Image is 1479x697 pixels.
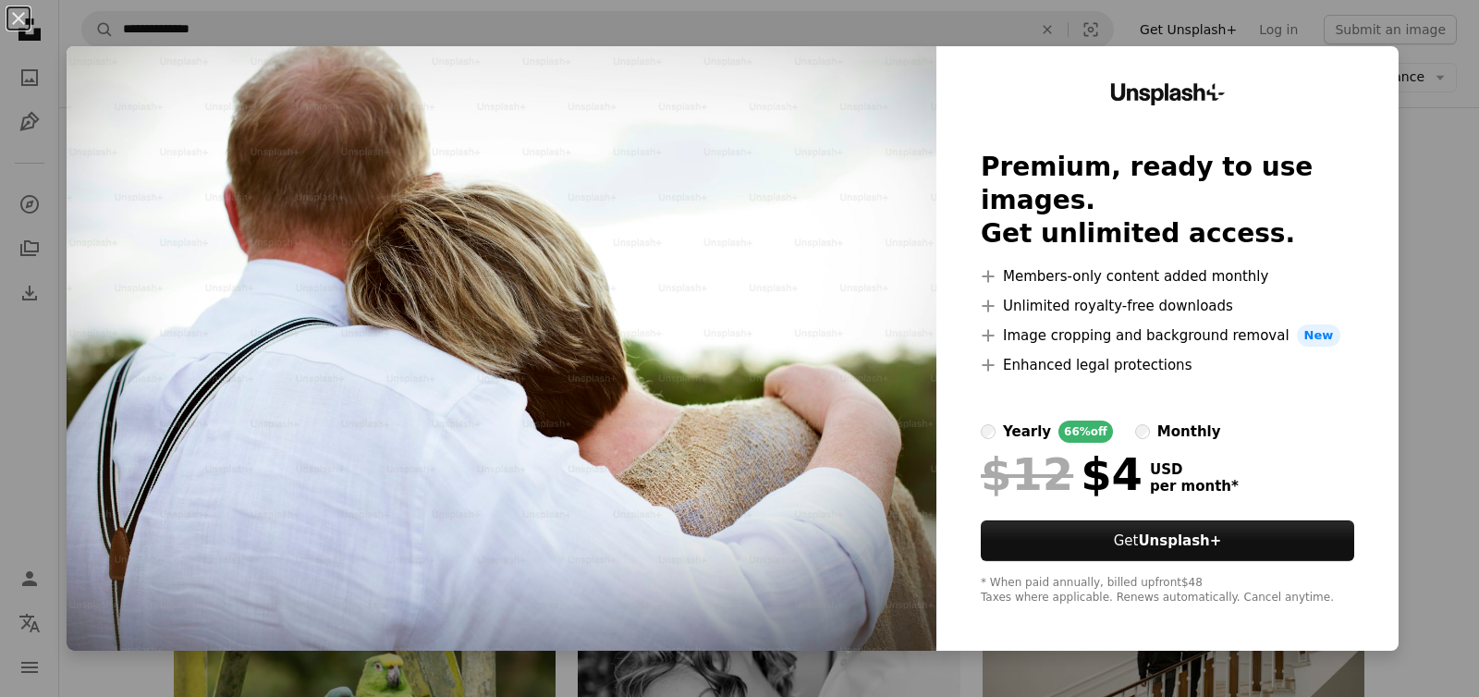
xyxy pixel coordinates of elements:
[981,324,1354,347] li: Image cropping and background removal
[1150,461,1239,478] span: USD
[30,30,44,44] img: logo_orange.svg
[70,109,165,121] div: Domain Overview
[981,424,996,439] input: yearly66%off
[30,48,44,63] img: website_grey.svg
[1003,421,1051,443] div: yearly
[48,48,203,63] div: Domain: [DOMAIN_NAME]
[981,450,1143,498] div: $4
[1157,421,1221,443] div: monthly
[981,295,1354,317] li: Unlimited royalty-free downloads
[1058,421,1113,443] div: 66% off
[1297,324,1341,347] span: New
[184,107,199,122] img: tab_keywords_by_traffic_grey.svg
[1135,424,1150,439] input: monthly
[981,265,1354,287] li: Members-only content added monthly
[50,107,65,122] img: tab_domain_overview_orange.svg
[52,30,91,44] div: v 4.0.25
[204,109,312,121] div: Keywords by Traffic
[981,576,1354,605] div: * When paid annually, billed upfront $48 Taxes where applicable. Renews automatically. Cancel any...
[981,151,1354,251] h2: Premium, ready to use images. Get unlimited access.
[981,354,1354,376] li: Enhanced legal protections
[981,450,1073,498] span: $12
[1150,478,1239,495] span: per month *
[1138,532,1221,549] strong: Unsplash+
[981,520,1354,561] button: GetUnsplash+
